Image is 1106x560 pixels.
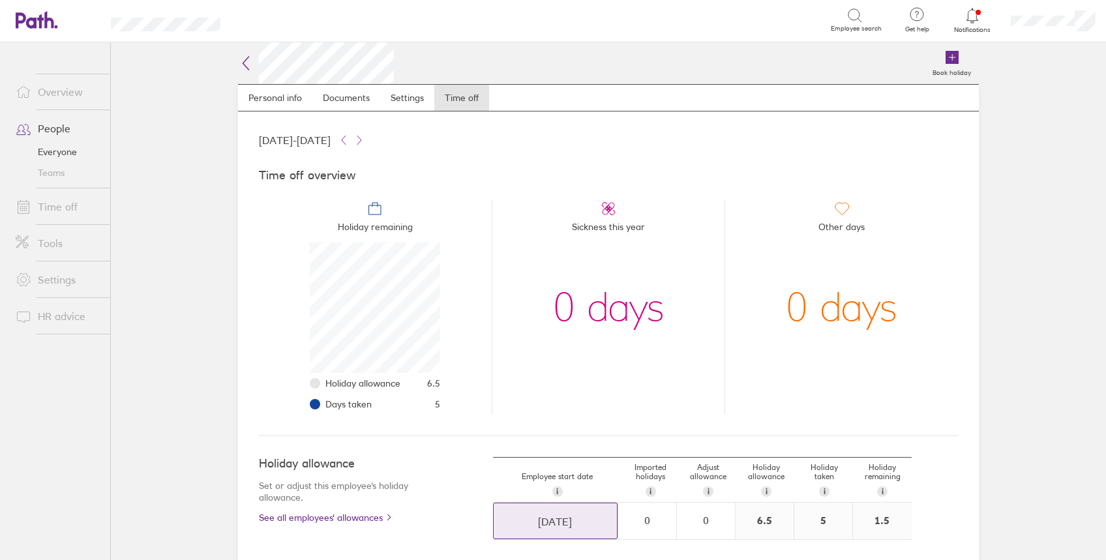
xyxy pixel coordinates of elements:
div: Employee start date [493,467,621,502]
span: i [824,486,826,497]
a: HR advice [5,303,110,329]
div: 5 [794,503,852,539]
div: Holiday taken [796,458,854,502]
a: Overview [5,79,110,105]
span: 5 [435,399,440,409]
a: People [5,115,110,141]
a: Tools [5,230,110,256]
a: Time off [434,85,489,111]
a: Book holiday [925,42,979,84]
span: Holiday allowance [325,378,400,389]
span: Get help [896,25,938,33]
div: 0 days [786,243,897,373]
a: Notifications [951,7,994,34]
span: Holiday remaining [338,216,413,243]
a: Teams [5,162,110,183]
span: i [882,486,884,497]
div: 6.5 [736,503,794,539]
div: 0 [619,514,676,526]
span: i [556,486,558,497]
a: Personal info [238,85,312,111]
div: 0 [678,514,734,526]
a: Settings [5,267,110,293]
a: Documents [312,85,380,111]
div: 0 days [553,243,665,373]
div: Search [256,14,289,25]
span: 6.5 [427,378,440,389]
div: Adjust allowance [680,458,738,502]
div: 1.5 [853,503,912,539]
span: Days taken [325,399,372,409]
span: i [766,486,768,497]
span: Employee search [831,25,882,33]
span: i [650,486,651,497]
div: Imported holidays [621,458,680,502]
a: Everyone [5,141,110,162]
div: Holiday allowance [738,458,796,502]
span: Sickness this year [572,216,645,243]
div: Holiday remaining [854,458,912,502]
span: i [708,486,710,497]
h4: Holiday allowance [259,457,441,471]
span: [DATE] - [DATE] [259,134,331,146]
a: See all employees' allowances [259,512,441,523]
a: Time off [5,194,110,220]
a: Settings [380,85,434,111]
span: Notifications [951,26,994,34]
p: Set or adjust this employee's holiday allowance. [259,480,441,503]
input: dd/mm/yyyy [494,503,617,540]
span: Other days [818,216,865,243]
h4: Time off overview [259,169,958,183]
label: Book holiday [925,65,979,77]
